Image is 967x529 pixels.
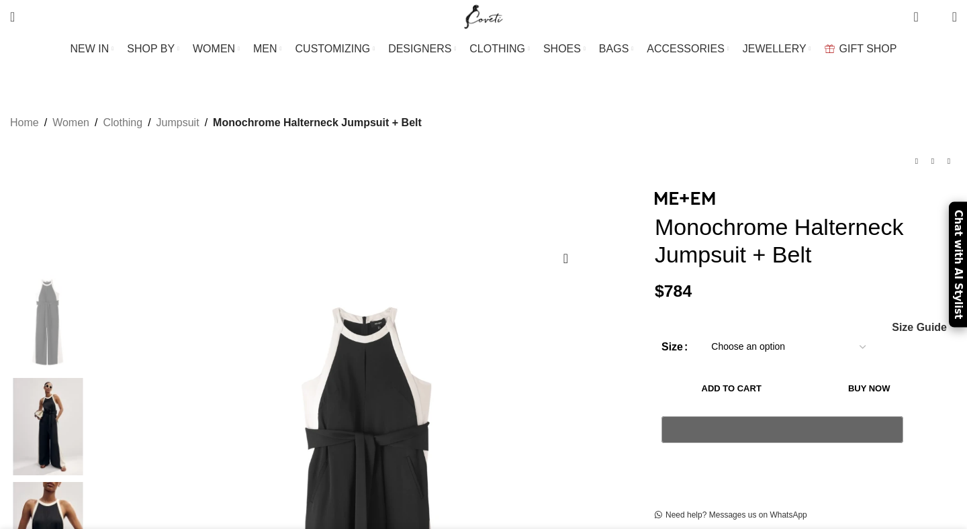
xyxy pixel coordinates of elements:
span: SHOP BY [127,42,175,55]
div: My Wishlist [929,3,942,30]
span: Size Guide [892,322,947,333]
span: ACCESSORIES [647,42,725,55]
a: NEW IN [71,36,114,62]
span: 0 [931,13,941,23]
button: Buy now [808,375,930,403]
a: SHOP BY [127,36,179,62]
a: CLOTHING [469,36,530,62]
a: Search [3,3,21,30]
a: Site logo [461,10,506,21]
a: Jumpsuit [156,114,199,132]
a: JEWELLERY [743,36,811,62]
a: Previous product [909,153,925,169]
img: Monochrome Halterneck Jumpsuit + Belt [7,273,89,371]
a: BAGS [599,36,633,62]
button: Add to cart [661,375,801,403]
a: WOMEN [193,36,240,62]
span: JEWELLERY [743,42,807,55]
img: Me and Em dresses [7,378,89,476]
label: Size [661,338,688,356]
a: 0 [907,3,925,30]
div: Main navigation [3,36,964,62]
span: $ [655,282,664,300]
span: 0 [915,7,925,17]
span: BAGS [599,42,629,55]
span: MEN [253,42,277,55]
span: CLOTHING [469,42,525,55]
span: GIFT SHOP [839,42,897,55]
h1: Monochrome Halterneck Jumpsuit + Belt [655,213,957,269]
a: Women [52,114,89,132]
iframe: Secure express checkout frame [659,450,906,483]
a: CUSTOMIZING [295,36,375,62]
a: Need help? Messages us on WhatsApp [655,510,807,521]
a: SHOES [543,36,586,62]
span: NEW IN [71,42,109,55]
span: SHOES [543,42,581,55]
a: Size Guide [891,322,947,333]
a: GIFT SHOP [825,36,897,62]
img: GiftBag [825,44,835,53]
a: DESIGNERS [388,36,456,62]
a: Home [10,114,39,132]
a: ACCESSORIES [647,36,729,62]
button: Pay with GPay [661,416,903,443]
a: Next product [941,153,957,169]
span: WOMEN [193,42,235,55]
span: Monochrome Halterneck Jumpsuit + Belt [213,114,422,132]
a: MEN [253,36,281,62]
bdi: 784 [655,282,692,300]
nav: Breadcrumb [10,114,422,132]
span: CUSTOMIZING [295,42,371,55]
a: Clothing [103,114,142,132]
span: DESIGNERS [388,42,451,55]
img: Me and Em [655,192,715,205]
